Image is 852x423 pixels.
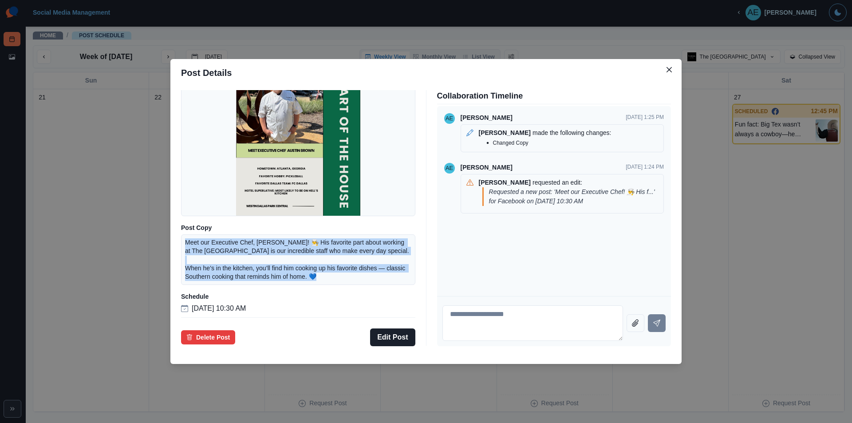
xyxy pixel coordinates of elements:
[479,178,531,187] p: [PERSON_NAME]
[648,314,666,332] button: Send message
[662,63,676,77] button: Close
[370,328,415,346] button: Edit Post
[626,163,664,172] p: [DATE] 1:24 PM
[185,238,411,281] p: Meet our Executive Chef, [PERSON_NAME]! 👨‍🍳 His favorite part about working at The [GEOGRAPHIC_DA...
[236,61,360,216] img: bycipbs70mexbkhcd6ht
[181,330,235,344] button: Delete Post
[461,163,513,172] p: [PERSON_NAME]
[446,111,453,126] div: Anastasia Elie
[461,113,513,123] p: [PERSON_NAME]
[170,59,682,87] header: Post Details
[437,90,671,102] p: Collaboration Timeline
[532,128,611,138] p: made the following changes:
[181,292,415,301] p: Schedule
[493,139,529,147] p: Changed Copy
[627,314,644,332] button: Attach file
[479,128,531,138] p: [PERSON_NAME]
[192,303,246,314] p: [DATE] 10:30 AM
[532,178,582,187] p: requested an edit:
[626,113,664,123] p: [DATE] 1:25 PM
[489,187,656,206] p: Requested a new post: 'Meet our Executive Chef! 👨‍🍳 His f...' for Facebook on [DATE] 10:30 AM
[181,223,415,233] p: Post Copy
[446,161,453,175] div: Anastasia Elie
